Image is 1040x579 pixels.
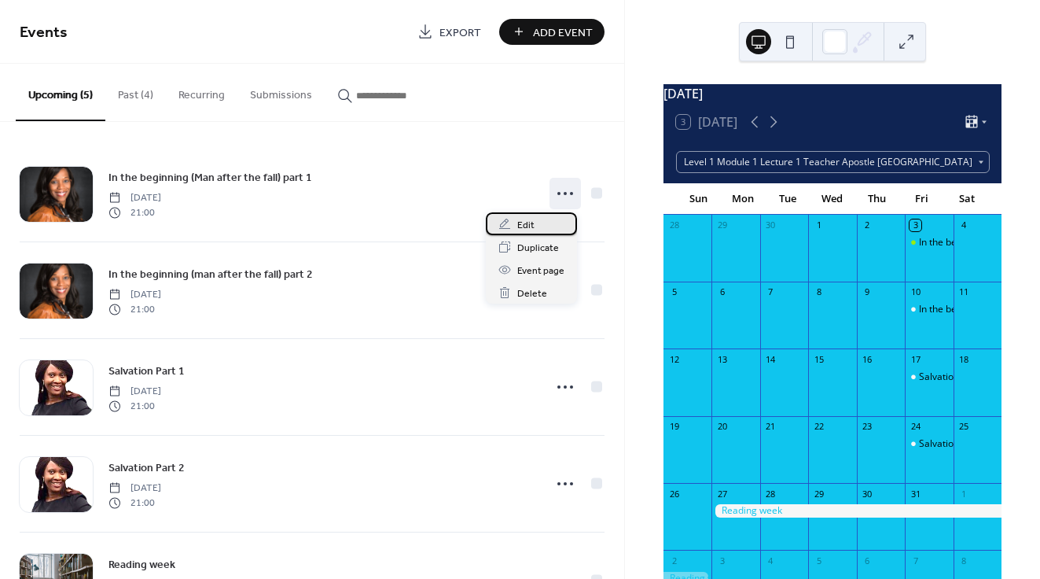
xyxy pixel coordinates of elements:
button: Add Event [499,19,605,45]
div: 14 [765,353,777,365]
div: 28 [765,488,777,500]
span: In the beginning (man after the fall) part 2 [108,267,313,283]
div: 6 [716,286,728,298]
div: Sat [944,183,989,215]
div: 13 [716,353,728,365]
div: Sun [676,183,721,215]
div: 2 [862,219,873,231]
div: [DATE] [663,84,1001,103]
div: 10 [910,286,921,298]
span: In the beginning (Man after the fall) part 1 [108,170,312,186]
div: 25 [958,421,970,433]
div: 7 [765,286,777,298]
div: In the beginning (Man after the fall) part 1 [905,236,953,249]
span: 21:00 [108,205,161,219]
span: Event page [517,263,564,279]
div: Thu [854,183,899,215]
div: 28 [668,219,680,231]
div: 5 [668,286,680,298]
div: 18 [958,353,970,365]
div: 31 [910,488,921,500]
div: 29 [813,488,825,500]
div: Salvation Part 1 [919,371,987,384]
div: 17 [910,353,921,365]
div: 22 [813,421,825,433]
button: Past (4) [105,64,166,120]
div: 12 [668,353,680,365]
div: 3 [910,219,921,231]
div: 6 [862,555,873,566]
div: 23 [862,421,873,433]
div: 29 [716,219,728,231]
div: 7 [910,555,921,566]
span: Export [439,24,481,41]
div: In the beginning (man after the fall) part 2 [905,303,953,316]
span: 21:00 [108,302,161,316]
span: 21:00 [108,496,161,510]
a: In the beginning (Man after the fall) part 1 [108,168,312,186]
div: Wed [810,183,854,215]
span: 21:00 [108,399,161,413]
div: 3 [716,555,728,566]
span: Edit [517,217,535,234]
div: 24 [910,421,921,433]
span: [DATE] [108,481,161,496]
div: Salvation Part 2 [919,437,987,451]
a: Reading week [108,555,175,573]
span: Delete [517,286,547,302]
div: Fri [899,183,944,215]
div: 5 [813,555,825,566]
div: 27 [716,488,728,500]
a: In the beginning (man after the fall) part 2 [108,265,313,283]
a: Salvation Part 2 [108,459,185,477]
div: Salvation Part 2 [905,437,953,451]
div: 11 [958,286,970,298]
div: Reading week [711,504,1001,518]
div: Tue [766,183,810,215]
div: 19 [668,421,680,433]
div: 2 [668,555,680,566]
span: Add Event [533,24,593,41]
span: [DATE] [108,385,161,399]
div: 16 [862,353,873,365]
div: 4 [958,219,970,231]
div: 8 [813,286,825,298]
div: 8 [958,555,970,566]
span: Duplicate [517,240,559,256]
div: 30 [765,219,777,231]
span: Reading week [108,557,175,573]
div: Mon [721,183,766,215]
button: Recurring [166,64,237,120]
div: 26 [668,488,680,500]
span: Events [20,17,68,48]
div: 21 [765,421,777,433]
div: 30 [862,488,873,500]
div: 4 [765,555,777,566]
span: [DATE] [108,191,161,205]
button: Submissions [237,64,325,120]
span: [DATE] [108,288,161,302]
div: 1 [958,488,970,500]
div: 9 [862,286,873,298]
a: Salvation Part 1 [108,362,185,380]
button: Upcoming (5) [16,64,105,121]
span: Salvation Part 2 [108,460,185,477]
div: 15 [813,353,825,365]
div: 1 [813,219,825,231]
div: Salvation Part 1 [905,371,953,384]
div: 20 [716,421,728,433]
span: Salvation Part 1 [108,363,185,380]
a: Export [406,19,493,45]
